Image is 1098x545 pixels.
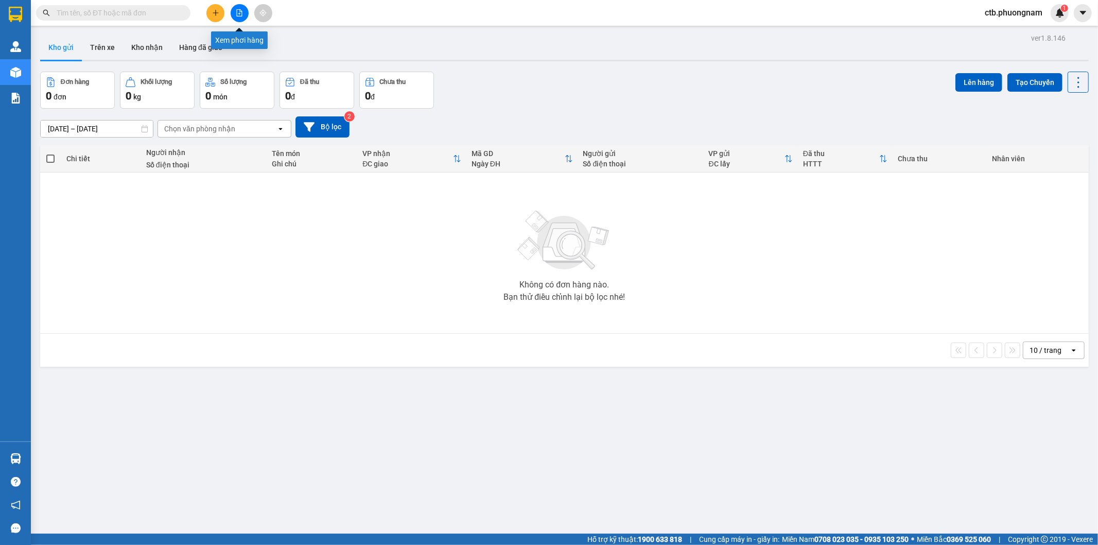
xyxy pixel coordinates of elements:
[146,161,262,169] div: Số điện thoại
[1074,4,1092,22] button: caret-down
[782,534,909,545] span: Miền Nam
[955,73,1002,92] button: Lên hàng
[291,93,295,101] span: đ
[40,72,115,109] button: Đơn hàng0đơn
[57,7,178,19] input: Tìm tên, số ĐT hoặc mã đơn
[1078,8,1088,18] span: caret-down
[10,93,21,104] img: solution-icon
[236,9,243,16] span: file-add
[41,121,153,137] input: Select a date range.
[1031,32,1066,44] div: ver 1.8.146
[254,4,272,22] button: aim
[362,149,453,158] div: VP nhận
[213,93,228,101] span: món
[977,6,1051,19] span: ctb.phuongnam
[164,124,235,134] div: Chọn văn phòng nhận
[513,205,616,277] img: svg+xml;base64,PHN2ZyBjbGFzcz0ibGlzdC1wbHVnX19zdmciIHhtbG5zPSJodHRwOi8vd3d3LnczLm9yZy8yMDAwL3N2Zy...
[472,160,565,168] div: Ngày ĐH
[54,93,66,101] span: đơn
[171,35,231,60] button: Hàng đã giao
[803,160,879,168] div: HTTT
[699,534,779,545] span: Cung cấp máy in - giấy in:
[66,155,136,163] div: Chi tiết
[911,537,914,541] span: ⚪️
[276,125,285,133] svg: open
[272,149,352,158] div: Tên món
[992,155,1084,163] div: Nhân viên
[82,35,123,60] button: Trên xe
[1061,5,1068,12] sup: 1
[472,149,565,158] div: Mã GD
[803,149,879,158] div: Đã thu
[126,90,131,102] span: 0
[690,534,691,545] span: |
[11,500,21,510] span: notification
[295,116,350,138] button: Bộ lọc
[583,149,699,158] div: Người gửi
[231,4,249,22] button: file-add
[259,9,267,16] span: aim
[917,534,991,545] span: Miền Bắc
[133,93,141,101] span: kg
[1070,346,1078,354] svg: open
[947,535,991,543] strong: 0369 525 060
[519,281,609,289] div: Không có đơn hàng nào.
[11,477,21,487] span: question-circle
[709,160,785,168] div: ĐC lấy
[43,9,50,16] span: search
[503,293,625,301] div: Bạn thử điều chỉnh lại bộ lọc nhé!
[814,535,909,543] strong: 0708 023 035 - 0935 103 250
[9,7,22,22] img: logo-vxr
[1062,5,1066,12] span: 1
[46,90,51,102] span: 0
[141,78,172,86] div: Khối lượng
[999,534,1000,545] span: |
[280,72,354,109] button: Đã thu0đ
[798,145,893,173] th: Toggle SortBy
[10,453,21,464] img: warehouse-icon
[1055,8,1065,18] img: icon-new-feature
[380,78,406,86] div: Chưa thu
[583,160,699,168] div: Số điện thoại
[10,67,21,78] img: warehouse-icon
[123,35,171,60] button: Kho nhận
[300,78,319,86] div: Đã thu
[359,72,434,109] button: Chưa thu0đ
[10,41,21,52] img: warehouse-icon
[11,523,21,533] span: message
[206,4,224,22] button: plus
[200,72,274,109] button: Số lượng0món
[61,78,89,86] div: Đơn hàng
[285,90,291,102] span: 0
[898,155,982,163] div: Chưa thu
[587,534,682,545] span: Hỗ trợ kỹ thuật:
[704,145,798,173] th: Toggle SortBy
[1041,536,1048,543] span: copyright
[212,9,219,16] span: plus
[638,535,682,543] strong: 1900 633 818
[365,90,371,102] span: 0
[1007,73,1062,92] button: Tạo Chuyến
[220,78,247,86] div: Số lượng
[709,149,785,158] div: VP gửi
[205,90,211,102] span: 0
[1030,345,1061,355] div: 10 / trang
[357,145,466,173] th: Toggle SortBy
[120,72,195,109] button: Khối lượng0kg
[371,93,375,101] span: đ
[466,145,578,173] th: Toggle SortBy
[272,160,352,168] div: Ghi chú
[344,111,355,122] sup: 2
[362,160,453,168] div: ĐC giao
[146,148,262,157] div: Người nhận
[40,35,82,60] button: Kho gửi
